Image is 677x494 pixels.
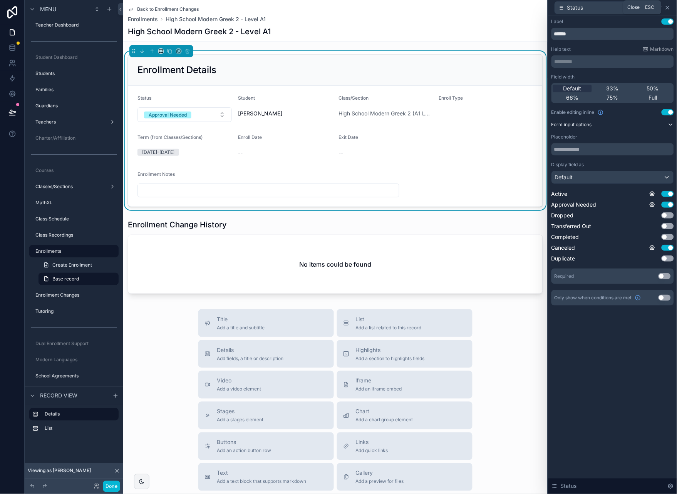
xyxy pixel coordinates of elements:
[355,377,402,385] span: iframe
[551,171,674,184] button: Default
[551,244,575,252] span: Canceled
[338,134,358,140] span: Exit Date
[29,116,119,128] a: Teachers
[142,149,174,156] div: [DATE]-[DATE]
[644,4,656,10] span: Esc
[198,463,334,491] button: TextAdd a text block that supports markdown
[198,309,334,337] button: TitleAdd a title and subtitle
[551,109,595,115] span: Enable editing inline
[551,46,571,52] label: Help text
[52,262,92,268] span: Create Enrollment
[338,110,433,117] a: High School Modern Greek 2 (A1 Level)
[198,340,334,368] button: DetailsAdd fields, a title or description
[35,70,117,77] label: Students
[29,305,119,317] a: Tutoring
[551,74,575,80] label: Field width
[561,482,577,490] span: Status
[35,167,117,174] label: Courses
[137,95,151,101] span: Status
[337,309,473,337] button: ListAdd a list related to this record
[103,481,120,492] button: Done
[35,216,117,222] label: Class Schedule
[29,100,119,112] a: Guardians
[355,448,388,454] span: Add quick links
[217,479,306,485] span: Add a text block that supports markdown
[137,134,203,140] span: Term (from Classes/Sections)
[555,295,632,301] span: Only show when conditions are met
[217,355,283,362] span: Add fields, a title or description
[166,15,266,23] a: High School Modern Greek 2 - Level A1
[238,134,262,140] span: Enroll Date
[35,248,114,254] label: Enrollments
[551,18,563,25] div: Label
[555,273,574,279] div: Required
[217,408,263,416] span: Stages
[137,64,216,76] h2: Enrollment Details
[149,112,187,118] div: Approval Needed
[137,107,232,122] button: Select Button
[198,371,334,399] button: VideoAdd a video element
[355,346,425,354] span: Highlights
[355,386,402,392] span: Add an iframe embed
[238,110,332,117] span: [PERSON_NAME]
[217,439,271,446] span: Buttons
[551,190,568,198] span: Active
[551,255,575,262] span: Duplicate
[337,463,473,491] button: GalleryAdd a preview for files
[567,4,583,12] span: Status
[128,15,158,23] a: Enrollments
[355,355,425,362] span: Add a section to highlights fields
[551,222,592,230] span: Transferred Out
[35,54,117,60] label: Student Dashboard
[337,340,473,368] button: HighlightsAdd a section to highlights fields
[551,122,674,128] button: Form input options
[355,439,388,446] span: Links
[29,229,119,241] a: Class Recordings
[217,325,265,331] span: Add a title and subtitle
[551,233,579,241] span: Completed
[217,346,283,354] span: Details
[29,289,119,301] a: Enrollment Changes
[555,1,643,14] button: Status
[607,94,618,102] span: 75%
[28,468,91,474] span: Viewing as [PERSON_NAME]
[29,164,119,177] a: Courses
[35,357,117,363] label: Modern Languages
[217,417,263,423] span: Add a stages element
[355,315,422,323] span: List
[45,426,116,432] label: List
[29,67,119,80] a: Students
[29,132,119,144] a: Charter/Affiliation
[647,85,659,92] span: 50%
[338,149,343,157] span: --
[29,213,119,225] a: Class Schedule
[29,51,119,63] a: Student Dashboard
[29,354,119,366] a: Modern Languages
[29,197,119,209] a: MathXL
[439,95,463,101] span: Enroll Type
[217,469,306,477] span: Text
[337,432,473,460] button: LinksAdd quick links
[198,402,334,429] button: StagesAdd a stages element
[355,469,404,477] span: Gallery
[643,46,674,52] a: Markdown
[35,184,106,190] label: Classes/Sections
[35,232,117,238] label: Class Recordings
[238,149,243,157] span: --
[29,83,119,96] a: Families
[128,6,199,12] a: Back to Enrollment Changes
[566,94,578,102] span: 66%
[35,119,106,125] label: Teachers
[137,6,199,12] span: Back to Enrollment Changes
[29,19,119,31] a: Teacher Dashboard
[355,408,413,416] span: Chart
[35,308,117,314] label: Tutoring
[555,174,573,181] span: Default
[563,85,581,92] span: Default
[35,292,117,298] label: Enrollment Changes
[35,103,117,109] label: Guardians
[29,245,119,257] a: Enrollments
[337,402,473,429] button: ChartAdd a chart group element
